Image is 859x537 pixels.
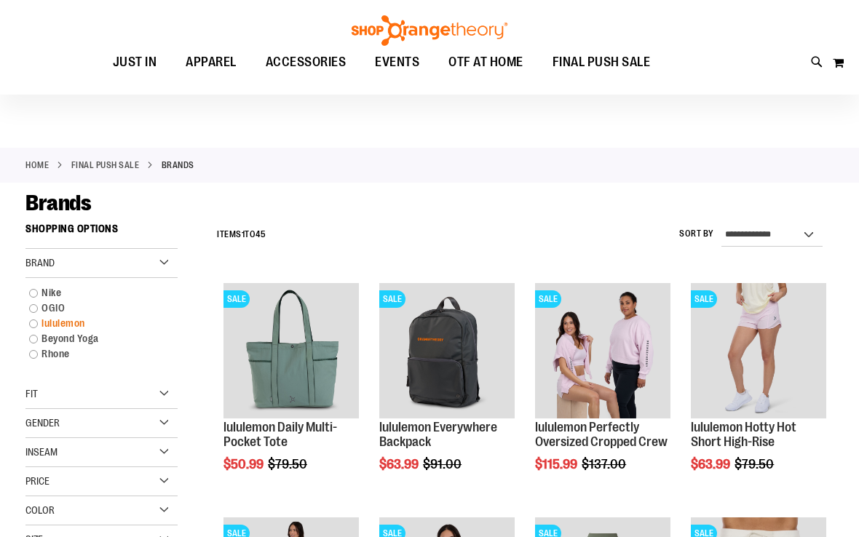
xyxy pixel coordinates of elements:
[735,457,776,472] span: $79.50
[268,457,309,472] span: $79.50
[379,457,421,472] span: $63.99
[423,457,464,472] span: $91.00
[25,417,60,429] span: Gender
[186,46,237,79] span: APPAREL
[223,420,337,449] a: lululemon Daily Multi-Pocket Tote
[679,228,714,240] label: Sort By
[349,15,510,46] img: Shop Orangetheory
[162,159,194,172] strong: Brands
[582,457,628,472] span: $137.00
[528,276,678,508] div: product
[375,46,419,79] span: EVENTS
[535,283,670,421] a: lululemon Perfectly Oversized Cropped CrewSALE
[25,475,50,487] span: Price
[684,276,834,508] div: product
[251,46,361,79] a: ACCESSORIES
[22,301,168,316] a: OGIO
[535,283,670,418] img: lululemon Perfectly Oversized Cropped Crew
[372,276,522,508] div: product
[98,46,172,79] a: JUST IN
[553,46,651,79] span: FINAL PUSH SALE
[538,46,665,79] a: FINAL PUSH SALE
[223,457,266,472] span: $50.99
[223,283,359,421] a: lululemon Daily Multi-Pocket ToteSALE
[242,229,245,239] span: 1
[22,316,168,331] a: lululemon
[691,290,717,308] span: SALE
[535,457,579,472] span: $115.99
[379,290,405,308] span: SALE
[535,420,668,449] a: lululemon Perfectly Oversized Cropped Crew
[691,283,826,418] img: lululemon Hotty Hot Short High-Rise
[535,290,561,308] span: SALE
[223,290,250,308] span: SALE
[25,388,38,399] span: Fit
[691,420,796,449] a: lululemon Hotty Hot Short High-Rise
[113,46,157,79] span: JUST IN
[25,504,55,516] span: Color
[379,283,515,421] a: lululemon Everywhere BackpackSALE
[379,283,515,418] img: lululemon Everywhere Backpack
[22,285,168,301] a: Nike
[22,346,168,362] a: Rhone
[25,446,58,458] span: Inseam
[25,159,49,172] a: Home
[223,283,359,418] img: lululemon Daily Multi-Pocket Tote
[256,229,266,239] span: 45
[216,276,366,508] div: product
[171,46,251,79] a: APPAREL
[22,331,168,346] a: Beyond Yoga
[448,46,523,79] span: OTF AT HOME
[217,223,266,246] h2: Items to
[434,46,538,79] a: OTF AT HOME
[71,159,140,172] a: FINAL PUSH SALE
[25,216,178,249] strong: Shopping Options
[379,420,497,449] a: lululemon Everywhere Backpack
[25,191,91,215] span: Brands
[25,257,55,268] span: Brand
[691,283,826,421] a: lululemon Hotty Hot Short High-RiseSALE
[691,457,732,472] span: $63.99
[360,46,434,79] a: EVENTS
[266,46,347,79] span: ACCESSORIES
